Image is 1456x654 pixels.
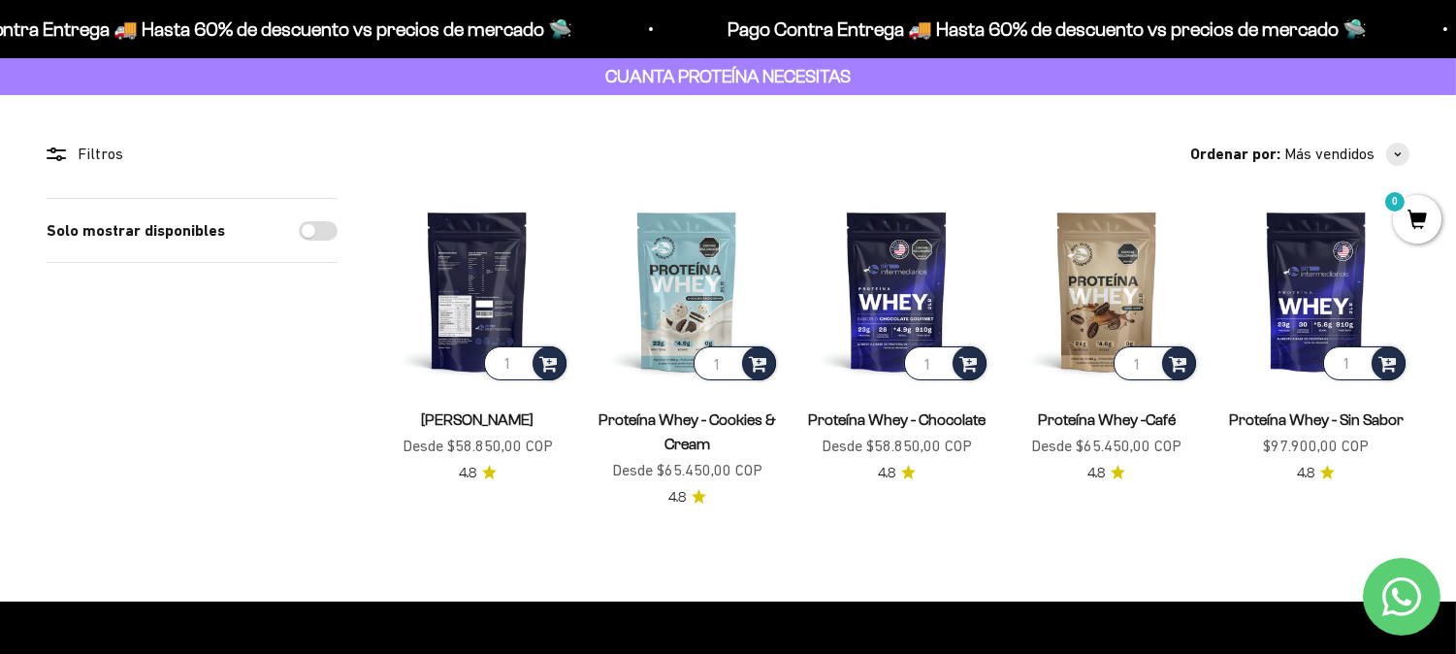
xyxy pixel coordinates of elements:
span: 4.8 [1297,463,1314,484]
p: Pago Contra Entrega 🚚 Hasta 60% de descuento vs precios de mercado 🛸 [727,14,1366,45]
img: Proteína Whey - Vainilla [384,198,570,384]
a: 4.84.8 de 5.0 estrellas [878,463,916,484]
a: 4.84.8 de 5.0 estrellas [459,463,497,484]
span: Ordenar por: [1190,142,1280,167]
a: Proteína Whey - Cookies & Cream [599,411,776,452]
sale-price: Desde $65.450,00 COP [1031,434,1181,459]
sale-price: Desde $58.850,00 COP [403,434,553,459]
label: Solo mostrar disponibles [47,218,225,244]
a: [PERSON_NAME] [421,411,534,428]
a: 4.84.8 de 5.0 estrellas [1087,463,1125,484]
strong: CUANTA PROTEÍNA NECESITAS [605,66,851,86]
div: Filtros [47,142,338,167]
a: 0 [1393,211,1441,232]
mark: 0 [1383,190,1407,213]
sale-price: Desde $58.850,00 COP [822,434,972,459]
span: 4.8 [1087,463,1105,484]
a: 4.84.8 de 5.0 estrellas [668,487,706,508]
a: Proteína Whey -Café [1038,411,1176,428]
a: 4.84.8 de 5.0 estrellas [1297,463,1335,484]
sale-price: $97.900,00 COP [1263,434,1369,459]
a: Proteína Whey - Chocolate [808,411,986,428]
span: 4.8 [459,463,476,484]
span: 4.8 [668,487,686,508]
a: Proteína Whey - Sin Sabor [1229,411,1404,428]
button: Más vendidos [1284,142,1409,167]
span: Más vendidos [1284,142,1375,167]
span: 4.8 [878,463,895,484]
sale-price: Desde $65.450,00 COP [612,458,762,483]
